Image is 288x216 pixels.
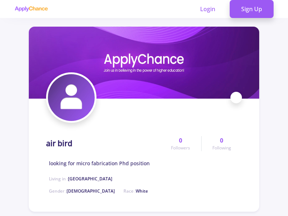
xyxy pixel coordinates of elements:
span: Living in : [49,176,112,182]
img: air birdavatar [48,74,95,121]
span: White [136,188,148,194]
span: [GEOGRAPHIC_DATA] [68,176,112,182]
span: Following [212,145,231,151]
a: 0Following [201,136,242,151]
h1: air bird [46,139,72,148]
img: air birdcover image [29,27,259,99]
span: Followers [171,145,190,151]
span: looking for micro fabrication Phd position [49,159,150,167]
span: [DEMOGRAPHIC_DATA] [67,188,115,194]
span: Race : [123,188,148,194]
span: 0 [179,136,182,145]
span: 0 [220,136,223,145]
a: 0Followers [160,136,201,151]
span: Gender : [49,188,115,194]
img: applychance logo text only [14,6,48,12]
